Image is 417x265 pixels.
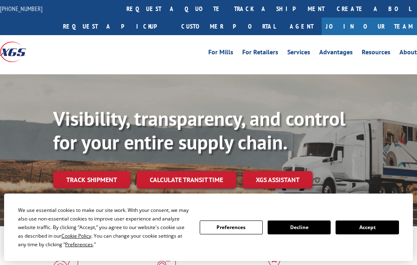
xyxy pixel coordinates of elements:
[137,171,236,189] a: Calculate transit time
[362,49,390,58] a: Resources
[61,232,91,239] span: Cookie Policy
[57,18,175,35] a: Request a pickup
[322,18,417,35] a: Join Our Team
[208,49,233,58] a: For Mills
[399,49,417,58] a: About
[242,49,278,58] a: For Retailers
[53,106,345,155] b: Visibility, transparency, and control for your entire supply chain.
[287,49,310,58] a: Services
[200,220,263,234] button: Preferences
[65,241,93,248] span: Preferences
[53,171,130,188] a: Track shipment
[243,171,313,189] a: XGS ASSISTANT
[336,220,399,234] button: Accept
[268,220,331,234] button: Decline
[4,194,413,261] div: Cookie Consent Prompt
[282,18,322,35] a: Agent
[18,206,189,249] div: We use essential cookies to make our site work. With your consent, we may also use non-essential ...
[319,49,353,58] a: Advantages
[175,18,282,35] a: Customer Portal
